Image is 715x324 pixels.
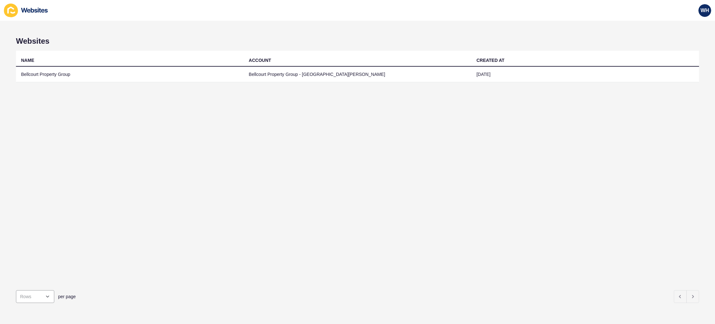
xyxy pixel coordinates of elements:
div: open menu [16,290,54,303]
h1: Websites [16,37,699,46]
td: Bellcourt Property Group - [GEOGRAPHIC_DATA][PERSON_NAME] [244,67,471,82]
span: WH [701,7,709,14]
div: ACCOUNT [249,57,271,63]
td: [DATE] [471,67,699,82]
div: CREATED AT [477,57,505,63]
td: Bellcourt Property Group [16,67,244,82]
span: per page [58,293,76,300]
div: NAME [21,57,34,63]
